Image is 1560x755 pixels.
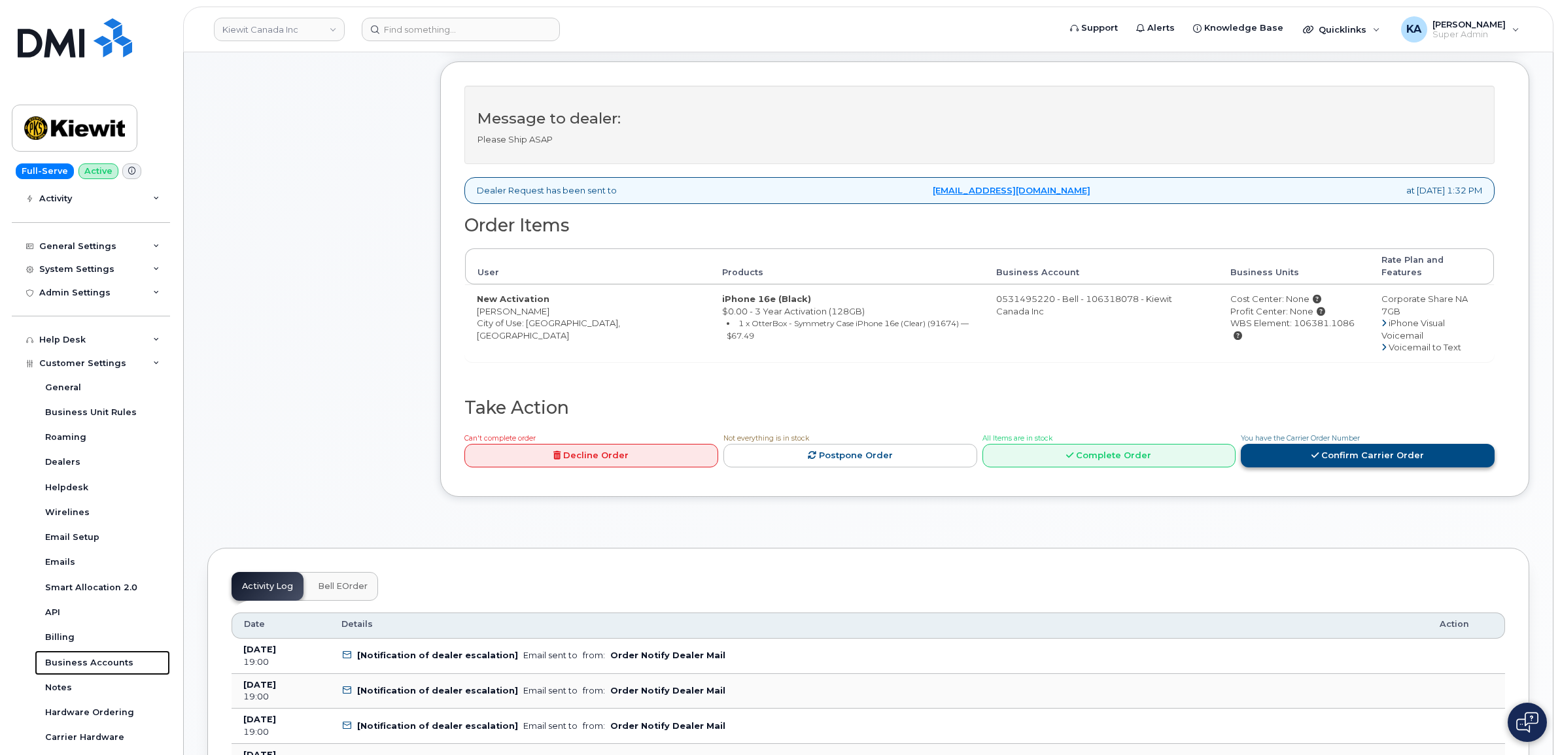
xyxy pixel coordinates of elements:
a: Postpone Order [723,444,977,468]
a: Kiewit Canada Inc [214,18,345,41]
b: [DATE] [243,680,276,690]
th: User [465,248,710,284]
span: from: [583,686,605,696]
div: 19:00 [243,691,318,703]
span: iPhone Visual Voicemail [1381,318,1445,341]
strong: iPhone 16e (Black) [722,294,811,304]
div: WBS Element: 106381.1086 [1230,317,1359,341]
img: Open chat [1516,712,1538,733]
span: Super Admin [1432,29,1506,40]
div: Profit Center: None [1230,305,1359,318]
div: Karla Adams [1392,16,1529,42]
b: [Notification of dealer escalation] [357,686,518,696]
span: Support [1081,22,1118,35]
span: KA [1406,22,1421,37]
b: Order Notify Dealer Mail [610,686,725,696]
a: Confirm Carrier Order [1241,444,1495,468]
a: Support [1061,15,1127,41]
h3: Message to dealer: [477,110,1482,127]
td: Corporate Share NA 7GB [1370,284,1494,361]
span: Can't complete order [464,434,536,443]
b: [DATE] [243,714,276,724]
a: [EMAIL_ADDRESS][DOMAIN_NAME] [933,184,1090,197]
span: All Items are in stock [982,434,1052,443]
small: 1 x OtterBox - Symmetry Case iPhone 16e (Clear) (91674) — $67.49 [727,318,969,341]
th: Action [1428,612,1505,639]
div: 19:00 [243,726,318,738]
div: Email sent to [523,686,578,696]
strong: New Activation [477,294,549,304]
b: Order Notify Dealer Mail [610,721,725,731]
h2: Order Items [464,216,1495,235]
th: Business Units [1219,248,1370,284]
a: Alerts [1127,15,1184,41]
div: Quicklinks [1294,16,1389,42]
div: Dealer Request has been sent to at [DATE] 1:32 PM [464,177,1495,204]
span: Alerts [1147,22,1175,35]
div: Cost Center: None [1230,293,1359,305]
span: [PERSON_NAME] [1432,19,1506,29]
b: [Notification of dealer escalation] [357,650,518,660]
b: Order Notify Dealer Mail [610,650,725,660]
span: Bell eOrder [318,581,368,592]
p: Please Ship ASAP [477,133,1482,146]
td: $0.00 - 3 Year Activation (128GB) [710,284,984,361]
td: [PERSON_NAME] City of Use: [GEOGRAPHIC_DATA], [GEOGRAPHIC_DATA] [465,284,710,361]
span: Knowledge Base [1204,22,1283,35]
h2: Take Action [464,398,1495,418]
td: 0531495220 - Bell - 106318078 - Kiewit Canada Inc [984,284,1218,361]
span: Details [341,618,373,630]
th: Products [710,248,984,284]
div: Email sent to [523,650,578,660]
div: Email sent to [523,721,578,731]
span: Voicemail to Text [1389,342,1461,352]
a: Decline Order [464,444,718,468]
span: from: [583,721,605,731]
b: [DATE] [243,645,276,654]
span: Not everything is in stock [723,434,809,443]
a: Complete Order [982,444,1236,468]
div: 19:00 [243,656,318,668]
span: from: [583,650,605,660]
span: Quicklinks [1319,24,1366,35]
th: Rate Plan and Features [1370,248,1494,284]
th: Business Account [984,248,1218,284]
span: Date [244,618,265,630]
b: [Notification of dealer escalation] [357,721,518,731]
a: Knowledge Base [1184,15,1292,41]
span: You have the Carrier Order Number [1241,434,1360,443]
input: Find something... [362,18,560,41]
